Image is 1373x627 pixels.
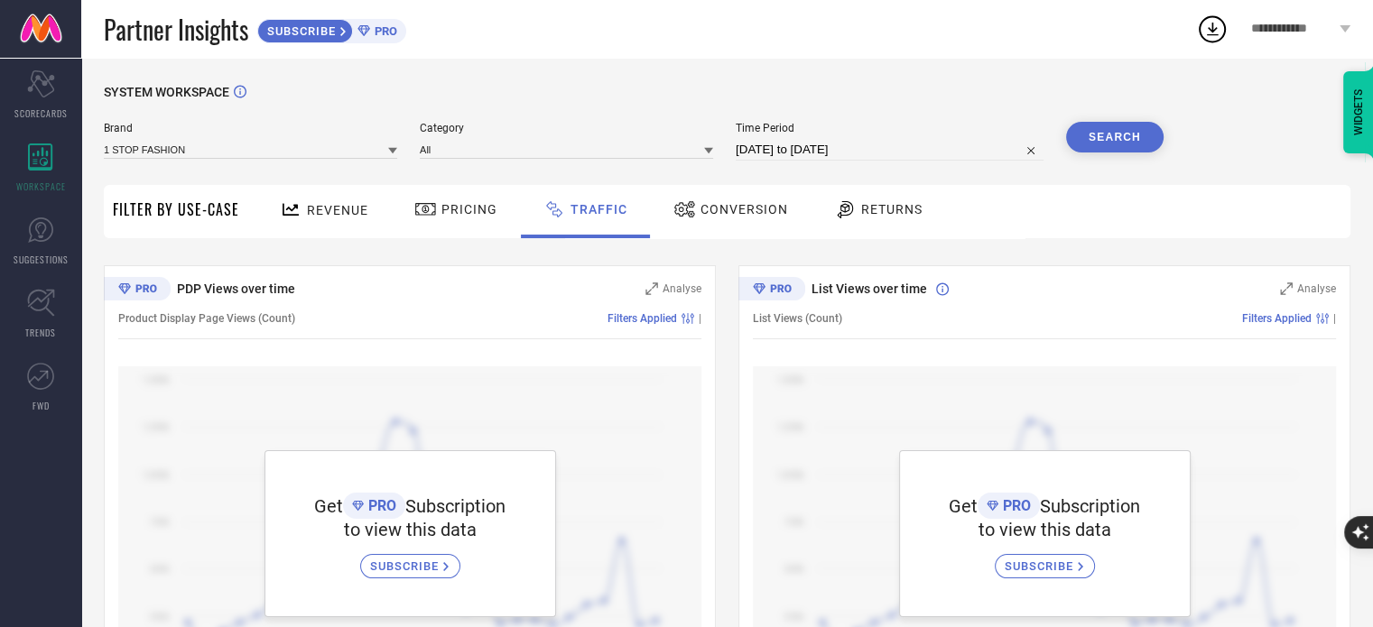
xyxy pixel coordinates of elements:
svg: Zoom [645,282,658,295]
span: Pricing [441,202,497,217]
svg: Zoom [1280,282,1293,295]
a: SUBSCRIBEPRO [257,14,406,43]
span: PRO [370,24,397,38]
span: | [1333,312,1336,325]
span: Filters Applied [1242,312,1312,325]
span: Returns [861,202,923,217]
span: Get [949,495,978,517]
span: List Views over time [812,281,927,296]
span: to view this data [344,519,477,540]
span: FWD [32,399,50,412]
span: Filters Applied [608,312,677,325]
span: SUGGESTIONS [14,253,69,266]
span: Category [420,122,713,134]
span: SCORECARDS [14,106,68,120]
span: Partner Insights [104,11,248,48]
span: Product Display Page Views (Count) [118,312,295,325]
span: PRO [998,497,1031,514]
span: Conversion [700,202,788,217]
span: TRENDS [25,326,56,339]
span: PRO [364,497,396,514]
span: SUBSCRIBE [370,559,443,573]
span: SYSTEM WORKSPACE [104,85,229,99]
span: Traffic [571,202,627,217]
span: Get [314,495,343,517]
span: Subscription [405,495,506,517]
span: List Views (Count) [753,312,842,325]
a: SUBSCRIBE [360,540,460,578]
input: Select time period [736,139,1044,161]
div: Open download list [1196,13,1229,45]
span: Analyse [663,282,701,295]
span: WORKSPACE [16,180,66,193]
span: to view this data [979,519,1111,540]
div: Premium [104,277,171,304]
a: SUBSCRIBE [995,540,1095,578]
span: Revenue [307,203,368,217]
button: Search [1066,122,1164,152]
span: Analyse [1297,282,1336,295]
span: Brand [104,122,397,134]
span: Filter By Use-Case [113,198,239,220]
span: SUBSCRIBE [1005,559,1078,573]
span: Subscription [1040,495,1140,517]
span: PDP Views over time [177,281,295,296]
span: | [699,312,701,325]
span: Time Period [736,122,1044,134]
span: SUBSCRIBE [258,24,340,38]
div: Premium [738,277,805,304]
